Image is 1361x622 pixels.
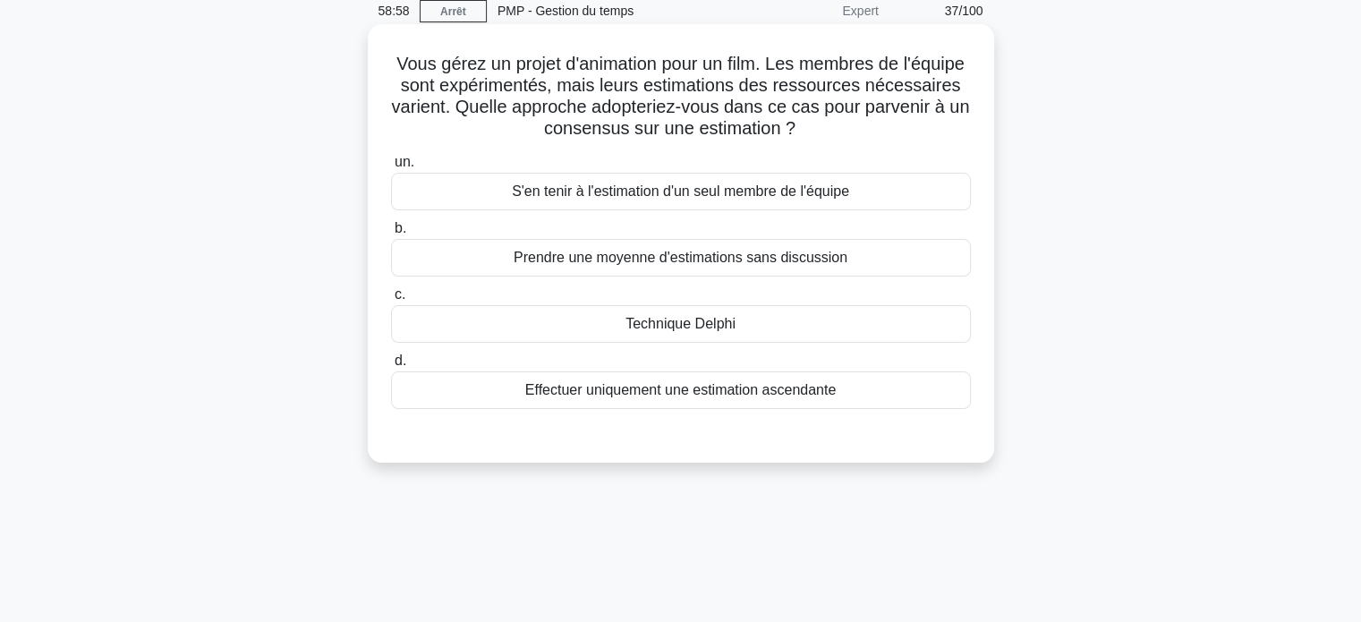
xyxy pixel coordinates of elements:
[842,4,878,18] font: Expert
[525,382,837,397] font: Effectuer uniquement une estimation ascendante
[395,286,405,302] font: c.
[395,154,414,169] font: un.
[498,4,634,18] font: PMP - Gestion du temps
[395,353,406,368] font: d.
[440,5,466,18] font: Arrêt
[945,4,983,18] font: 37/100
[392,54,970,138] font: Vous gérez un projet d'animation pour un film. Les membres de l'équipe sont expérimentés, mais le...
[395,220,406,235] font: b.
[514,250,847,265] font: Prendre une moyenne d'estimations sans discussion
[379,4,410,18] font: 58:58
[512,183,849,199] font: S'en tenir à l'estimation d'un seul membre de l'équipe
[625,316,736,331] font: Technique Delphi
